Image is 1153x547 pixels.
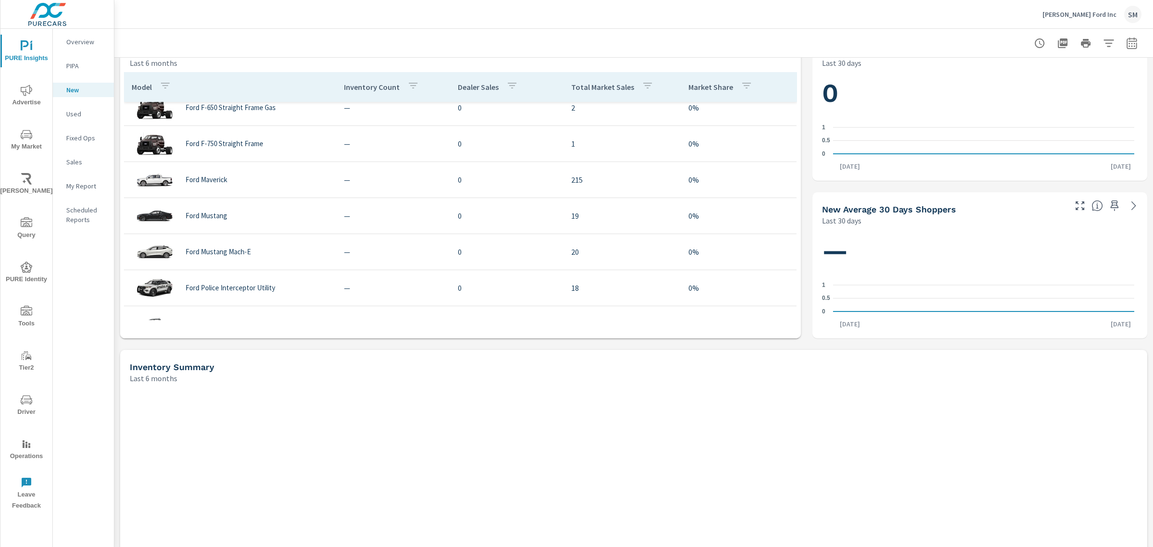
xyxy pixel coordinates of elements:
[688,210,789,222] p: 0%
[66,181,106,191] p: My Report
[185,211,227,220] p: Ford Mustang
[344,102,442,113] p: —
[1053,34,1072,53] button: "Export Report to PDF"
[571,82,634,92] p: Total Market Sales
[344,318,442,330] p: —
[344,82,400,92] p: Inventory Count
[53,83,114,97] div: New
[822,137,830,144] text: 0.5
[458,82,499,92] p: Dealer Sales
[3,129,49,152] span: My Market
[185,248,251,256] p: Ford Mustang Mach-E
[822,204,956,214] h5: New Average 30 Days Shoppers
[458,282,556,294] p: 0
[822,215,861,226] p: Last 30 days
[3,306,49,329] span: Tools
[1107,198,1122,213] span: Save this to your personalized report
[185,103,276,112] p: Ford F-650 Straight Frame Gas
[344,282,442,294] p: —
[130,57,177,69] p: Last 6 months
[1126,198,1141,213] a: See more details in report
[822,308,825,315] text: 0
[66,205,106,224] p: Scheduled Reports
[688,82,733,92] p: Market Share
[53,59,114,73] div: PIPA
[571,174,673,186] p: 215
[688,318,789,330] p: 0%
[53,107,114,121] div: Used
[66,37,106,47] p: Overview
[3,350,49,373] span: Tier2
[688,282,789,294] p: 0%
[3,438,49,462] span: Operations
[1043,10,1116,19] p: [PERSON_NAME] Ford Inc
[132,82,152,92] p: Model
[833,319,867,329] p: [DATE]
[458,246,556,258] p: 0
[135,165,174,194] img: glamour
[822,150,825,157] text: 0
[571,138,673,149] p: 1
[185,320,222,328] p: Ford Ranger
[688,138,789,149] p: 0%
[135,273,174,302] img: glamour
[135,237,174,266] img: glamour
[344,210,442,222] p: —
[135,201,174,230] img: glamour
[571,318,673,330] p: 84
[344,246,442,258] p: —
[135,93,174,122] img: glamour
[344,138,442,149] p: —
[53,179,114,193] div: My Report
[53,203,114,227] div: Scheduled Reports
[571,210,673,222] p: 19
[66,133,106,143] p: Fixed Ops
[3,85,49,108] span: Advertise
[185,284,275,292] p: Ford Police Interceptor Utility
[3,477,49,511] span: Leave Feedback
[1124,6,1141,23] div: SM
[822,295,830,302] text: 0.5
[185,139,263,148] p: Ford F-750 Straight Frame
[688,102,789,113] p: 0%
[1072,198,1088,213] button: Make Fullscreen
[53,131,114,145] div: Fixed Ops
[822,124,825,131] text: 1
[3,40,49,64] span: PURE Insights
[822,235,1138,267] h1: —
[571,246,673,258] p: 20
[3,394,49,418] span: Driver
[3,217,49,241] span: Query
[1092,200,1103,211] span: A rolling 30 day total of daily Shoppers on the dealership website, averaged over the selected da...
[822,57,861,69] p: Last 30 days
[135,310,174,338] img: glamour
[185,175,227,184] p: Ford Maverick
[3,261,49,285] span: PURE Identity
[458,102,556,113] p: 0
[688,246,789,258] p: 0%
[1104,162,1138,171] p: [DATE]
[571,282,673,294] p: 18
[458,174,556,186] p: 0
[344,174,442,186] p: —
[0,29,52,515] div: nav menu
[822,282,825,288] text: 1
[458,210,556,222] p: 0
[1099,34,1118,53] button: Apply Filters
[66,61,106,71] p: PIPA
[458,138,556,149] p: 0
[1104,319,1138,329] p: [DATE]
[3,173,49,197] span: [PERSON_NAME]
[135,129,174,158] img: glamour
[53,35,114,49] div: Overview
[53,155,114,169] div: Sales
[66,157,106,167] p: Sales
[833,162,867,171] p: [DATE]
[688,174,789,186] p: 0%
[458,318,556,330] p: 0
[822,77,1138,110] h1: 0
[130,373,177,384] p: Last 6 months
[1122,34,1141,53] button: Select Date Range
[130,362,214,372] h5: Inventory Summary
[66,85,106,95] p: New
